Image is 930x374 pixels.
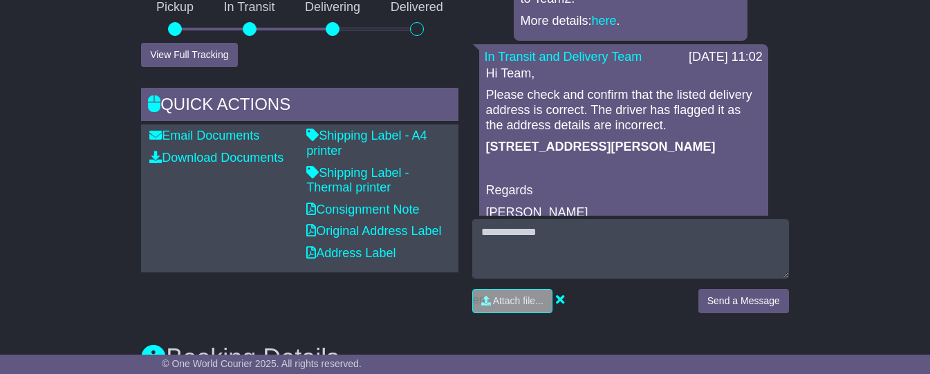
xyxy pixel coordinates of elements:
h3: Booking Details [141,344,789,372]
a: here [592,14,617,28]
p: Regards [486,183,761,198]
a: Consignment Note [306,203,419,216]
a: In Transit and Delivery Team [485,50,642,64]
a: Email Documents [149,129,259,142]
p: More details: . [521,14,741,29]
a: Address Label [306,246,396,260]
strong: [STREET_ADDRESS][PERSON_NAME] [486,140,716,153]
button: Send a Message [698,289,789,313]
button: View Full Tracking [141,43,237,67]
a: Shipping Label - Thermal printer [306,166,409,195]
a: Download Documents [149,151,283,165]
p: Please check and confirm that the listed delivery address is correct. The driver has flagged it a... [486,88,761,133]
a: Original Address Label [306,224,441,238]
div: [DATE] 11:02 [689,50,763,65]
p: Hi Team, [486,66,761,82]
a: Shipping Label - A4 printer [306,129,427,158]
span: © One World Courier 2025. All rights reserved. [162,358,362,369]
p: [PERSON_NAME] [486,205,761,221]
div: Quick Actions [141,88,458,125]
